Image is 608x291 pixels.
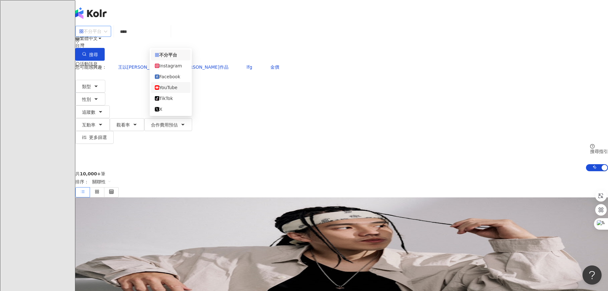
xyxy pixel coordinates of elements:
[155,106,187,113] div: X
[82,122,95,127] span: 互動率
[116,122,130,127] span: 觀看率
[176,61,235,73] button: [PERSON_NAME]作品
[151,122,178,127] span: 合作費用預估
[92,177,111,187] span: 關聯性
[270,65,279,70] span: 金價
[79,29,84,34] span: appstore
[240,61,259,73] button: lfg
[155,84,187,91] div: YouTube
[79,26,101,36] div: 不分平台
[75,65,107,70] span: 您可能感興趣：
[75,48,105,61] button: 搜尋
[155,73,187,80] div: Facebook
[89,52,98,57] span: 搜尋
[75,171,608,176] div: 共 筆
[75,105,110,118] button: 追蹤數
[80,171,101,176] span: 10,000+
[75,93,105,105] button: 性別
[75,118,110,131] button: 互動率
[118,65,164,70] span: 王以[PERSON_NAME]
[155,62,187,69] div: Instagram
[82,110,95,115] span: 追蹤數
[155,53,159,57] span: appstore
[155,51,187,58] div: 不分平台
[82,84,91,89] span: 類型
[75,176,608,187] div: 排序：
[82,97,91,102] span: 性別
[590,149,608,154] div: 搜尋指引
[75,80,105,93] button: 類型
[75,7,107,19] img: logo
[80,61,98,66] span: 活動訊息
[110,118,144,131] button: 觀看率
[75,131,114,144] button: 更多篩選
[247,65,252,70] span: lfg
[155,95,187,102] div: TikTok
[111,61,171,73] button: 王以[PERSON_NAME]
[582,265,602,285] iframe: Help Scout Beacon - Open
[590,144,595,149] span: question-circle
[264,61,286,73] button: 金價
[75,38,80,42] span: environment
[89,135,107,140] span: 更多篩選
[182,65,228,70] span: [PERSON_NAME]作品
[75,43,608,48] div: 台灣
[144,118,192,131] button: 合作費用預估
